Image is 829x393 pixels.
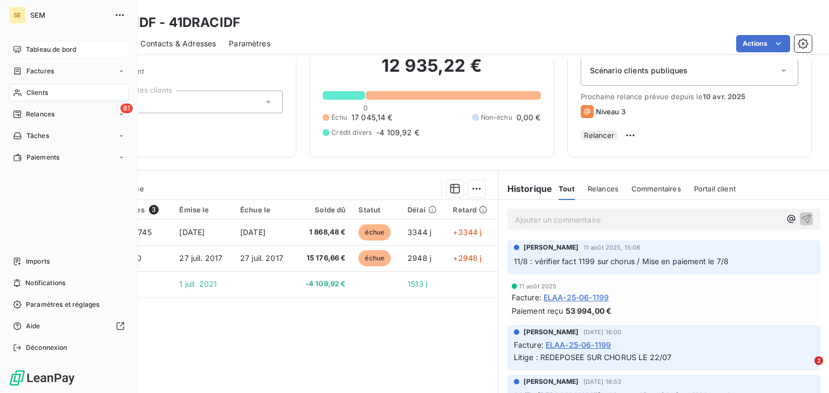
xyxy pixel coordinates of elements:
button: Actions [736,35,790,52]
span: Crédit divers [331,128,372,137]
span: Scénario clients publiques [590,65,688,76]
span: 2 [814,356,823,365]
span: Relances [26,109,55,119]
span: Relances [588,184,619,193]
button: Relancer [581,130,617,140]
span: Commentaires [631,184,681,193]
a: Tâches [9,127,129,144]
div: Émise le [179,205,227,214]
span: ELAA-25-06-1199 [546,339,611,350]
span: Prochaine relance prévue depuis le [581,92,798,101]
span: Propriétés Client [87,67,283,82]
span: Clients [26,88,48,98]
span: +2948 j [453,253,481,263]
span: [DATE] [179,227,205,237]
span: Litige : REDEPOSEE SUR CHORUS LE 22/07 [514,353,672,362]
div: Échue le [240,205,288,214]
a: Paiements [9,149,129,166]
a: Factures [9,63,129,80]
span: 15 176,66 € [301,253,346,264]
span: 81 [120,104,133,113]
span: SEM [30,11,108,19]
span: [PERSON_NAME] [524,243,579,252]
span: [DATE] [240,227,266,237]
span: 11/8 : vérifier fact 1199 sur chorus / Mise en paiement le 7/8 [514,257,729,266]
span: Paiements [26,153,59,162]
span: échue [358,250,391,266]
span: Notifications [25,278,65,288]
a: Tableau de bord [9,41,129,58]
span: 2948 j [407,253,431,263]
span: Déconnexion [26,343,67,353]
span: Tout [559,184,575,193]
span: 1513 j [407,279,427,288]
span: -4 109,92 € [376,127,419,138]
span: [DATE] 16:53 [583,378,622,385]
h6: Historique [499,182,553,195]
img: Logo LeanPay [9,369,76,387]
span: 0,00 € [517,112,541,123]
div: Délai [407,205,440,214]
span: Aide [26,321,40,331]
span: 27 juil. 2017 [240,253,283,263]
a: 81Relances [9,106,129,123]
span: Tâches [26,131,49,141]
a: Clients [9,84,129,101]
span: Tableau de bord [26,45,76,54]
span: 3344 j [407,227,431,237]
span: 0 [363,104,368,112]
div: SE [9,6,26,24]
h3: DRAC IDF - 41DRACIDF [95,13,240,32]
a: Aide [9,318,129,335]
span: 3 [149,205,159,215]
span: 1 868,48 € [301,227,346,238]
span: Paiement reçu [512,305,563,316]
div: Solde dû [301,205,346,214]
span: [DATE] 16:00 [583,329,622,335]
span: ELAA-25-06-1199 [543,292,609,303]
span: [PERSON_NAME] [524,377,579,387]
span: 53 994,00 € [566,305,612,316]
span: Paramètres [229,38,270,49]
span: Portail client [694,184,736,193]
span: 1 juil. 2021 [179,279,217,288]
span: 11 août 2025, 15:08 [583,244,641,251]
span: 17 045,14 € [351,112,393,123]
span: Facture : [514,339,543,350]
span: +3344 j [453,227,481,237]
a: Paramètres et réglages [9,296,129,313]
div: Statut [358,205,395,214]
span: Factures [26,66,54,76]
span: 27 juil. 2017 [179,253,222,263]
span: Non-échu [481,113,512,122]
span: Niveau 3 [596,107,626,116]
span: Imports [26,257,50,266]
span: échue [358,224,391,240]
span: Paramètres et réglages [26,300,99,309]
span: Échu [331,113,347,122]
span: Contacts & Adresses [140,38,216,49]
h2: 12 935,22 € [323,55,540,87]
a: Imports [9,253,129,270]
span: [PERSON_NAME] [524,327,579,337]
span: Facture : [512,292,541,303]
iframe: Intercom live chat [792,356,818,382]
span: 10 avr. 2025 [703,92,746,101]
div: Retard [453,205,491,214]
span: 11 août 2025 [519,283,557,289]
span: -4 109,92 € [301,279,346,289]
